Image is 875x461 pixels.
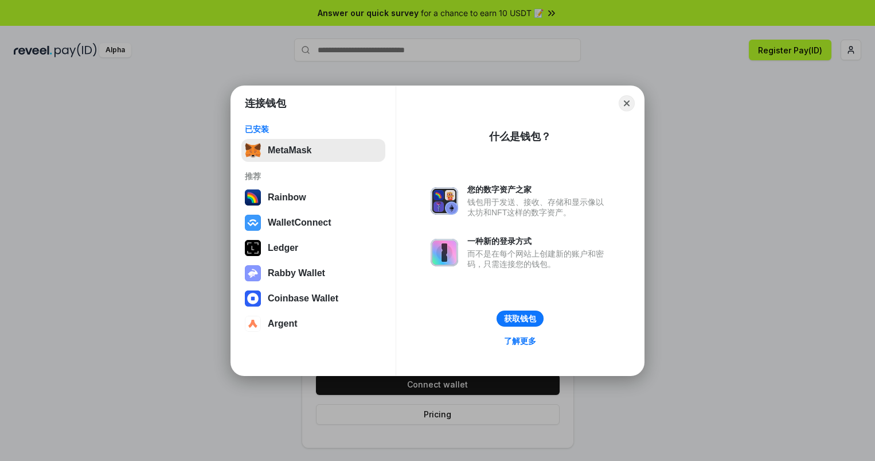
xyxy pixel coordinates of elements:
div: 什么是钱包？ [489,130,551,144]
img: svg+xml,%3Csvg%20xmlns%3D%22http%3A%2F%2Fwww.w3.org%2F2000%2Fsvg%22%20fill%3D%22none%22%20viewBox... [245,265,261,281]
button: Rabby Wallet [241,262,385,285]
div: 获取钱包 [504,313,536,324]
img: svg+xml,%3Csvg%20fill%3D%22none%22%20height%3D%2233%22%20viewBox%3D%220%200%2035%2033%22%20width%... [245,142,261,158]
img: svg+xml,%3Csvg%20xmlns%3D%22http%3A%2F%2Fwww.w3.org%2F2000%2Fsvg%22%20width%3D%2228%22%20height%3... [245,240,261,256]
div: Coinbase Wallet [268,293,338,304]
div: Rabby Wallet [268,268,325,278]
img: svg+xml,%3Csvg%20width%3D%22120%22%20height%3D%22120%22%20viewBox%3D%220%200%20120%20120%22%20fil... [245,189,261,206]
button: 获取钱包 [497,311,544,327]
img: svg+xml,%3Csvg%20width%3D%2228%22%20height%3D%2228%22%20viewBox%3D%220%200%2028%2028%22%20fill%3D... [245,215,261,231]
div: 已安装 [245,124,382,134]
button: WalletConnect [241,211,385,234]
button: Rainbow [241,186,385,209]
div: Rainbow [268,192,306,203]
img: svg+xml,%3Csvg%20width%3D%2228%22%20height%3D%2228%22%20viewBox%3D%220%200%2028%2028%22%20fill%3D... [245,316,261,332]
h1: 连接钱包 [245,96,286,110]
button: Ledger [241,237,385,259]
div: MetaMask [268,145,311,156]
button: MetaMask [241,139,385,162]
div: 您的数字资产之家 [467,184,610,195]
div: 推荐 [245,171,382,181]
div: 了解更多 [504,336,536,346]
div: 一种新的登录方式 [467,236,610,246]
img: svg+xml,%3Csvg%20width%3D%2228%22%20height%3D%2228%22%20viewBox%3D%220%200%2028%2028%22%20fill%3D... [245,290,261,307]
button: Coinbase Wallet [241,287,385,310]
div: 而不是在每个网站上创建新的账户和密码，只需连接您的钱包。 [467,249,610,269]
a: 了解更多 [497,334,543,348]
div: WalletConnect [268,218,331,228]
img: svg+xml,%3Csvg%20xmlns%3D%22http%3A%2F%2Fwww.w3.org%2F2000%2Fsvg%22%20fill%3D%22none%22%20viewBox... [431,187,458,215]
button: Close [619,95,635,111]
div: 钱包用于发送、接收、存储和显示像以太坊和NFT这样的数字资产。 [467,197,610,218]
div: Argent [268,319,298,329]
div: Ledger [268,243,298,253]
img: svg+xml,%3Csvg%20xmlns%3D%22http%3A%2F%2Fwww.w3.org%2F2000%2Fsvg%22%20fill%3D%22none%22%20viewBox... [431,239,458,266]
button: Argent [241,312,385,335]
